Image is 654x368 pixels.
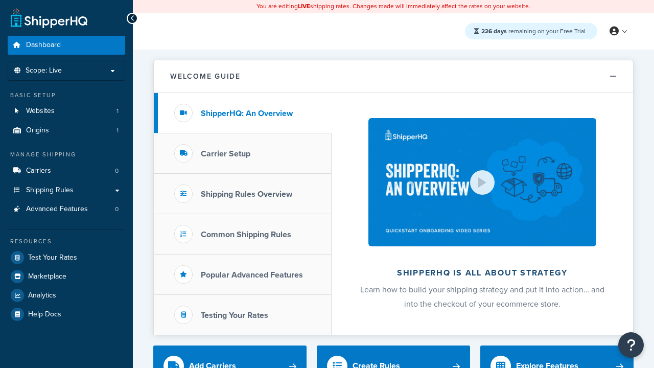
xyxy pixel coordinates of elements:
[8,121,125,140] a: Origins1
[8,200,125,219] a: Advanced Features0
[481,27,507,36] strong: 226 days
[8,181,125,200] a: Shipping Rules
[201,311,268,320] h3: Testing Your Rates
[170,73,241,80] h2: Welcome Guide
[201,109,293,118] h3: ShipperHQ: An Overview
[26,186,74,195] span: Shipping Rules
[8,162,125,180] a: Carriers0
[8,36,125,55] a: Dashboard
[481,27,586,36] span: remaining on your Free Trial
[28,254,77,262] span: Test Your Rates
[116,107,119,116] span: 1
[359,268,606,278] h2: ShipperHQ is all about strategy
[154,60,633,93] button: Welcome Guide
[8,248,125,267] a: Test Your Rates
[8,305,125,324] a: Help Docs
[201,270,303,280] h3: Popular Advanced Features
[28,291,56,300] span: Analytics
[368,118,596,246] img: ShipperHQ is all about strategy
[28,272,66,281] span: Marketplace
[8,102,125,121] li: Websites
[26,126,49,135] span: Origins
[8,121,125,140] li: Origins
[8,162,125,180] li: Carriers
[8,200,125,219] li: Advanced Features
[360,284,604,310] span: Learn how to build your shipping strategy and put it into action… and into the checkout of your e...
[8,237,125,246] div: Resources
[618,332,644,358] button: Open Resource Center
[8,286,125,305] a: Analytics
[116,126,119,135] span: 1
[26,41,61,50] span: Dashboard
[28,310,61,319] span: Help Docs
[8,102,125,121] a: Websites1
[26,167,51,175] span: Carriers
[115,167,119,175] span: 0
[26,107,55,116] span: Websites
[8,91,125,100] div: Basic Setup
[201,230,291,239] h3: Common Shipping Rules
[298,2,310,11] b: LIVE
[26,66,62,75] span: Scope: Live
[201,149,250,158] h3: Carrier Setup
[201,190,292,199] h3: Shipping Rules Overview
[8,267,125,286] a: Marketplace
[26,205,88,214] span: Advanced Features
[115,205,119,214] span: 0
[8,150,125,159] div: Manage Shipping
